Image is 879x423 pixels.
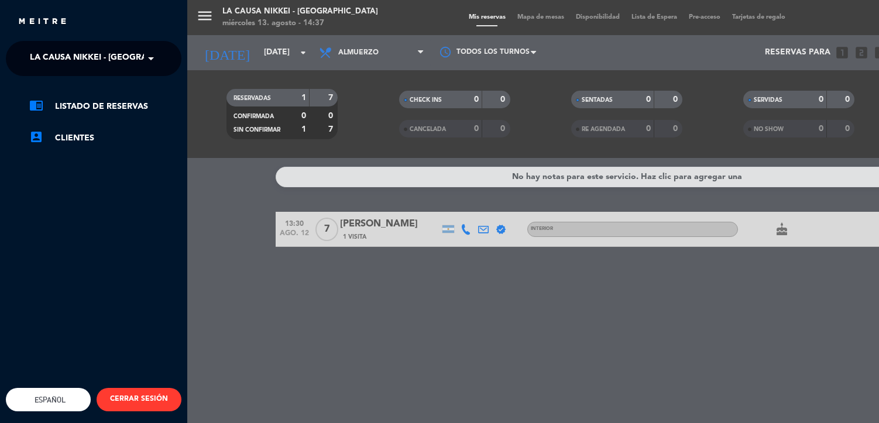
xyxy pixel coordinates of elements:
img: MEITRE [18,18,67,26]
a: chrome_reader_modeListado de Reservas [29,99,181,114]
span: Español [32,396,66,404]
button: CERRAR SESIÓN [97,388,181,411]
span: La Causa Nikkei - [GEOGRAPHIC_DATA] [30,46,195,71]
a: account_boxClientes [29,131,181,145]
i: account_box [29,130,43,144]
i: chrome_reader_mode [29,98,43,112]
